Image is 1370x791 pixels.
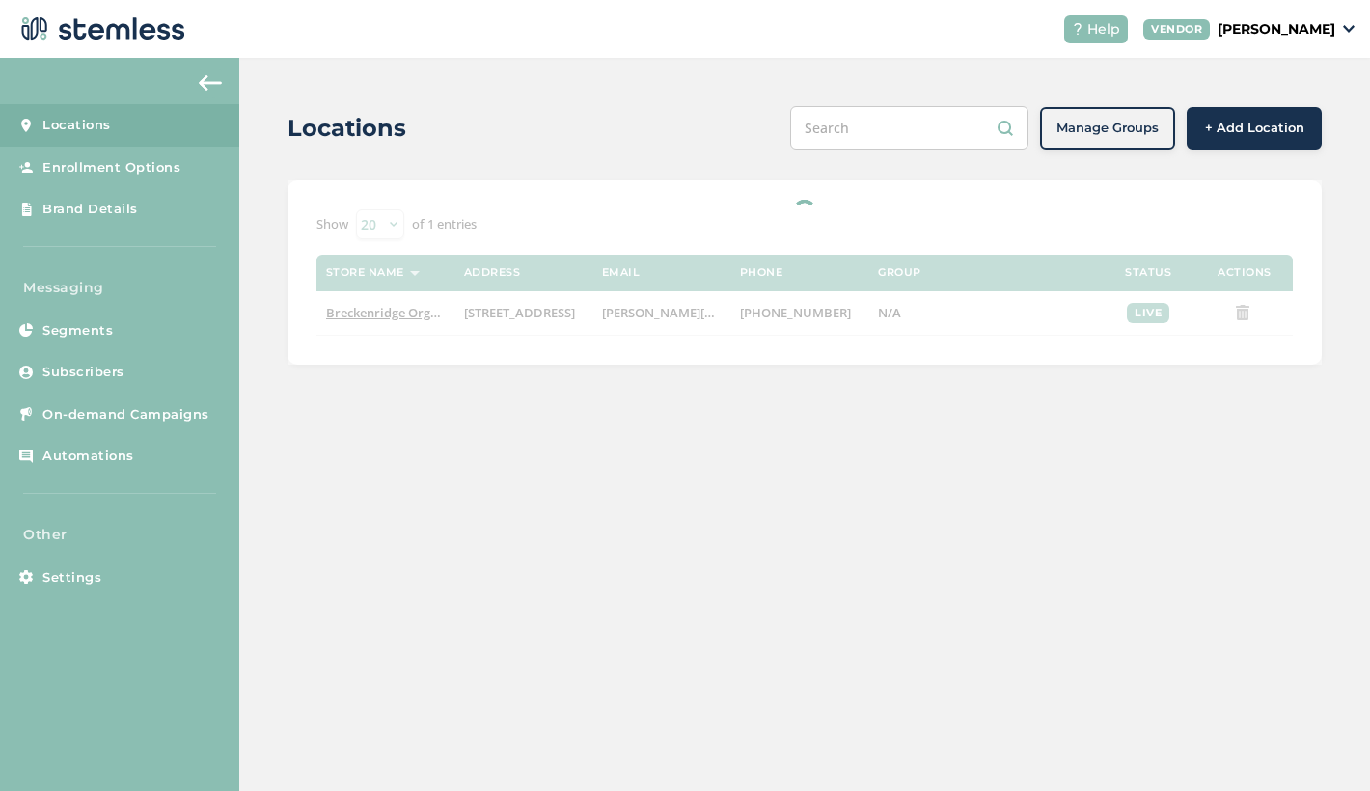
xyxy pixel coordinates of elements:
[42,158,180,177] span: Enrollment Options
[42,116,111,135] span: Locations
[288,111,406,146] h2: Locations
[42,200,138,219] span: Brand Details
[790,106,1028,150] input: Search
[42,568,101,587] span: Settings
[1343,25,1355,33] img: icon_down-arrow-small-66adaf34.svg
[1072,23,1083,35] img: icon-help-white-03924b79.svg
[1056,119,1159,138] span: Manage Groups
[1040,107,1175,150] button: Manage Groups
[15,10,185,48] img: logo-dark-0685b13c.svg
[1087,19,1120,40] span: Help
[42,363,124,382] span: Subscribers
[1274,698,1370,791] iframe: Chat Widget
[1218,19,1335,40] p: [PERSON_NAME]
[199,75,222,91] img: icon-arrow-back-accent-c549486e.svg
[42,447,134,466] span: Automations
[42,405,209,424] span: On-demand Campaigns
[42,321,113,341] span: Segments
[1143,19,1210,40] div: VENDOR
[1205,119,1304,138] span: + Add Location
[1187,107,1322,150] button: + Add Location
